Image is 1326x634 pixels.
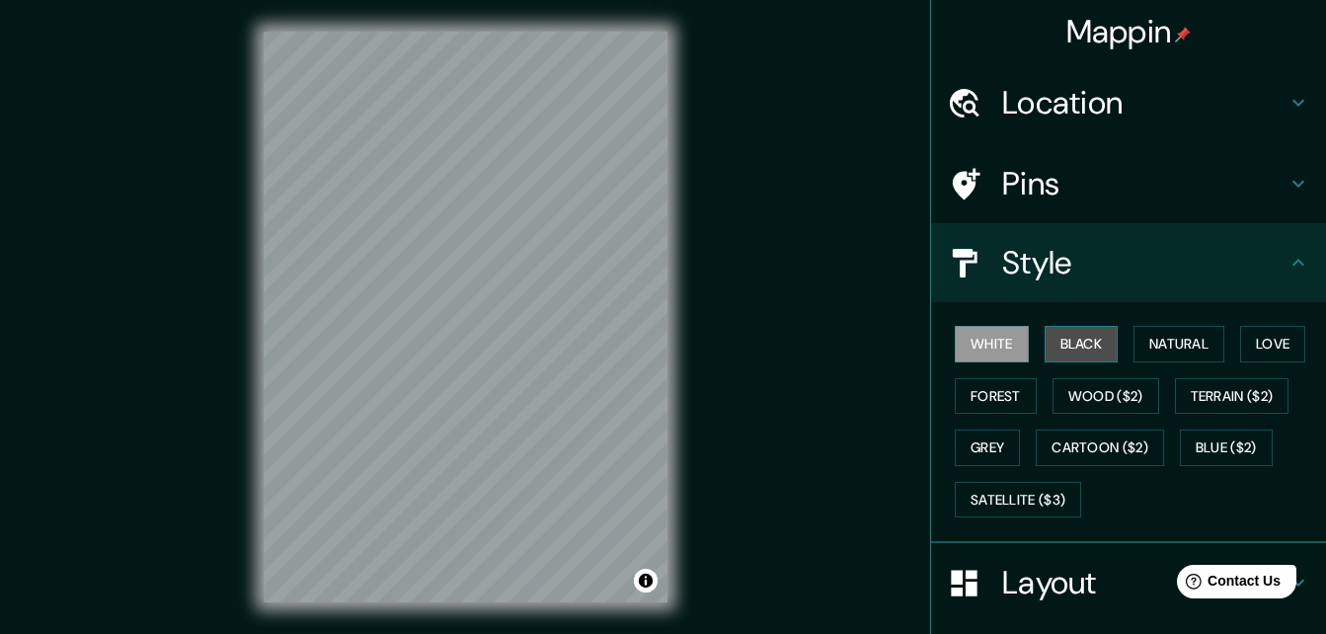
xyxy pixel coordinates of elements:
[1066,12,1192,51] h4: Mappin
[1180,430,1273,466] button: Blue ($2)
[1002,164,1287,203] h4: Pins
[931,144,1326,223] div: Pins
[264,32,667,602] canvas: Map
[1133,326,1224,362] button: Natural
[634,569,658,593] button: Toggle attribution
[955,378,1037,415] button: Forest
[1002,83,1287,122] h4: Location
[1036,430,1164,466] button: Cartoon ($2)
[1002,563,1287,602] h4: Layout
[1175,27,1191,42] img: pin-icon.png
[1240,326,1305,362] button: Love
[1002,243,1287,282] h4: Style
[931,223,1326,302] div: Style
[1150,557,1304,612] iframe: Help widget launcher
[955,482,1081,518] button: Satellite ($3)
[955,326,1029,362] button: White
[931,63,1326,142] div: Location
[1053,378,1159,415] button: Wood ($2)
[1175,378,1289,415] button: Terrain ($2)
[955,430,1020,466] button: Grey
[931,543,1326,622] div: Layout
[1045,326,1119,362] button: Black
